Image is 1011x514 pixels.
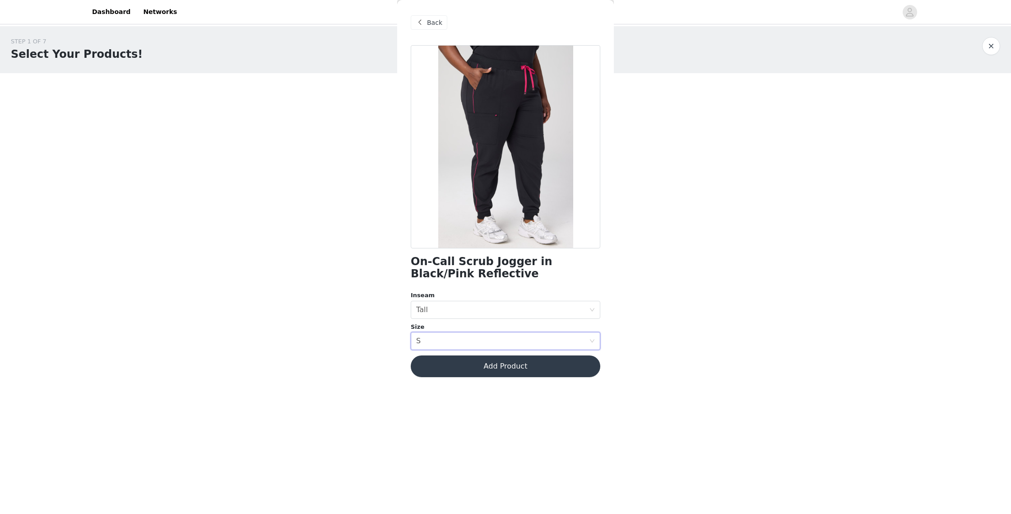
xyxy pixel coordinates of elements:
div: Tall [416,301,428,318]
h1: On-Call Scrub Jogger in Black/Pink Reflective [411,256,600,280]
span: Back [427,18,442,28]
div: S [416,332,421,350]
a: Networks [138,2,182,22]
div: STEP 1 OF 7 [11,37,143,46]
div: Inseam [411,291,600,300]
div: Size [411,322,600,332]
button: Add Product [411,355,600,377]
div: avatar [905,5,914,19]
h1: Select Your Products! [11,46,143,62]
a: Dashboard [87,2,136,22]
